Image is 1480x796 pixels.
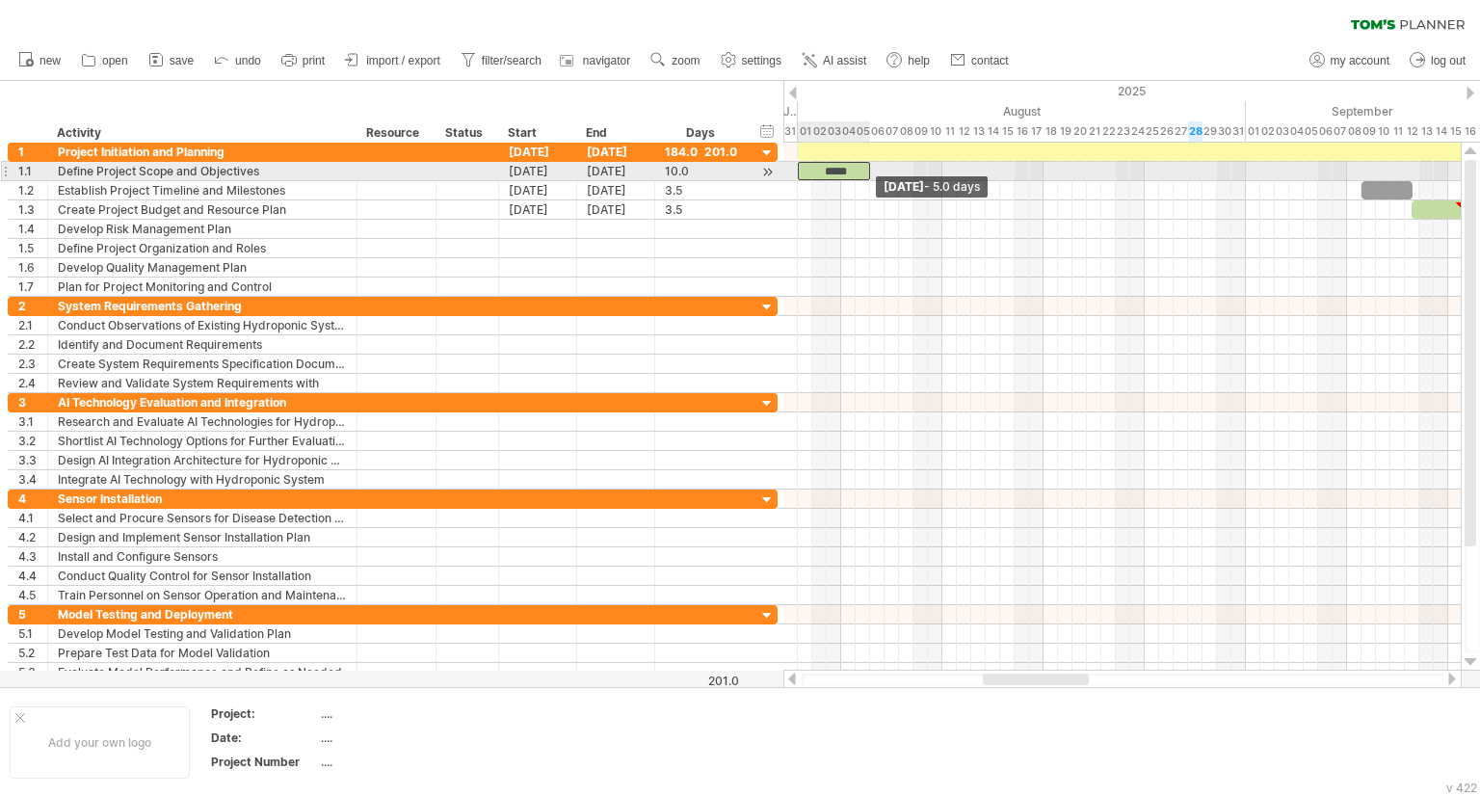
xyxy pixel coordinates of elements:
[1202,121,1217,142] div: Friday, 29 August 2025
[18,278,47,296] div: 1.7
[1058,121,1072,142] div: Tuesday, 19 August 2025
[656,674,739,688] div: 201.0
[366,54,440,67] span: import / export
[10,706,190,779] div: Add your own logo
[1419,121,1434,142] div: Saturday, 13 September 2025
[665,162,737,180] div: 10.0
[812,121,827,142] div: Saturday, 2 August 2025
[1405,121,1419,142] div: Friday, 12 September 2025
[1405,48,1471,73] a: log out
[18,528,47,546] div: 4.2
[1304,121,1318,142] div: Friday, 5 September 2025
[18,490,47,508] div: 4
[18,567,47,585] div: 4.4
[876,176,988,198] div: [DATE]
[58,335,347,354] div: Identify and Document Requirements
[18,162,47,180] div: 1.1
[654,123,746,143] div: Days
[18,297,47,315] div: 2
[58,451,347,469] div: Design AI Integration Architecture for Hydroponic System
[1260,121,1275,142] div: Tuesday, 2 September 2025
[1431,54,1466,67] span: log out
[277,48,330,73] a: print
[18,258,47,277] div: 1.6
[366,123,425,143] div: Resource
[942,121,957,142] div: Monday, 11 August 2025
[1116,121,1130,142] div: Saturday, 23 August 2025
[18,586,47,604] div: 4.5
[58,586,347,604] div: Train Personnel on Sensor Operation and Maintenance
[58,258,347,277] div: Develop Quality Management Plan
[13,48,66,73] a: new
[303,54,325,67] span: print
[58,162,347,180] div: Define Project Scope and Objectives
[1029,121,1044,142] div: Sunday, 17 August 2025
[58,547,347,566] div: Install and Configure Sensors
[58,412,347,431] div: Research and Evaluate AI Technologies for Hydroponic Systems
[18,393,47,411] div: 3
[499,162,577,180] div: [DATE]
[1188,121,1202,142] div: Thursday, 28 August 2025
[144,48,199,73] a: save
[908,54,930,67] span: help
[456,48,547,73] a: filter/search
[1015,121,1029,142] div: Saturday, 16 August 2025
[58,605,347,624] div: Model Testing and Deployment
[945,48,1015,73] a: contact
[58,374,347,392] div: Review and Validate System Requirements with
[18,316,47,334] div: 2.1
[58,143,347,161] div: Project Initiation and Planning
[170,54,194,67] span: save
[321,754,483,770] div: ....
[1289,121,1304,142] div: Thursday, 4 September 2025
[1231,121,1246,142] div: Sunday, 31 August 2025
[1174,121,1188,142] div: Wednesday, 27 August 2025
[783,121,798,142] div: Thursday, 31 July 2025
[18,181,47,199] div: 1.2
[1101,121,1116,142] div: Friday, 22 August 2025
[1390,121,1405,142] div: Thursday, 11 September 2025
[76,48,134,73] a: open
[445,123,488,143] div: Status
[499,200,577,219] div: [DATE]
[1331,54,1389,67] span: my account
[18,624,47,643] div: 5.1
[841,121,856,142] div: Monday, 4 August 2025
[742,54,781,67] span: settings
[1463,121,1477,142] div: Tuesday, 16 September 2025
[798,121,812,142] div: Friday, 1 August 2025
[58,278,347,296] div: Plan for Project Monitoring and Control
[1347,121,1361,142] div: Monday, 8 September 2025
[58,528,347,546] div: Design and Implement Sensor Installation Plan
[870,121,885,142] div: Wednesday, 6 August 2025
[928,121,942,142] div: Sunday, 10 August 2025
[340,48,446,73] a: import / export
[235,54,261,67] span: undo
[58,200,347,219] div: Create Project Budget and Resource Plan
[58,181,347,199] div: Establish Project Timeline and Milestones
[18,412,47,431] div: 3.1
[18,220,47,238] div: 1.4
[18,470,47,489] div: 3.4
[102,54,128,67] span: open
[1217,121,1231,142] div: Saturday, 30 August 2025
[672,54,700,67] span: zoom
[1333,121,1347,142] div: Sunday, 7 September 2025
[482,54,542,67] span: filter/search
[1072,121,1087,142] div: Wednesday, 20 August 2025
[58,470,347,489] div: Integrate AI Technology with Hydroponic System
[798,101,1246,121] div: August 2025
[18,547,47,566] div: 4.3
[499,181,577,199] div: [DATE]
[924,179,980,194] span: - 5.0 days
[1130,121,1145,142] div: Sunday, 24 August 2025
[209,48,267,73] a: undo
[58,393,347,411] div: AI Technology Evaluation and Integration
[577,162,655,180] div: [DATE]
[1376,121,1390,142] div: Wednesday, 10 September 2025
[986,121,1000,142] div: Thursday, 14 August 2025
[18,605,47,624] div: 5
[1246,121,1260,142] div: Monday, 1 September 2025
[58,663,347,681] div: Evaluate Model Performance and Refine as Needed
[18,143,47,161] div: 1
